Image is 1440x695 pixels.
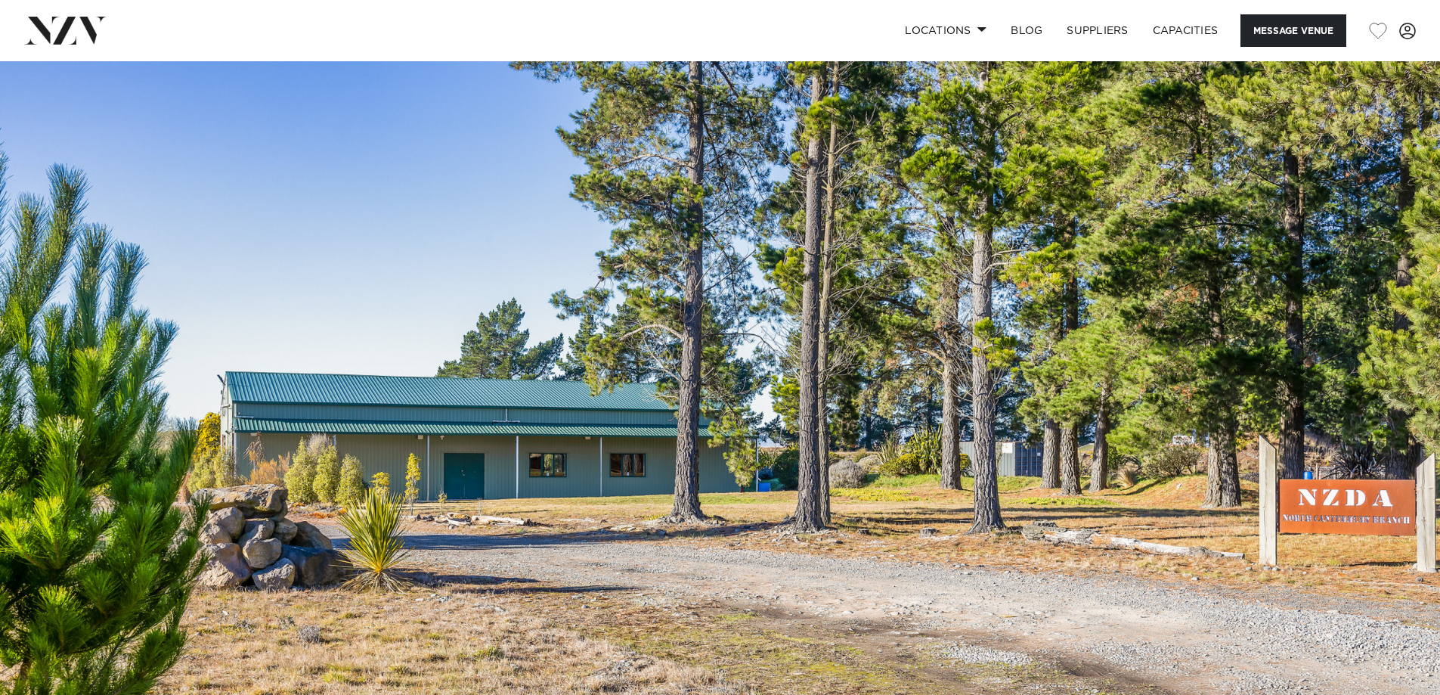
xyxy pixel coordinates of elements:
[1240,14,1346,47] button: Message Venue
[893,14,999,47] a: Locations
[1141,14,1231,47] a: Capacities
[24,17,107,44] img: nzv-logo.png
[1054,14,1140,47] a: SUPPLIERS
[999,14,1054,47] a: BLOG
